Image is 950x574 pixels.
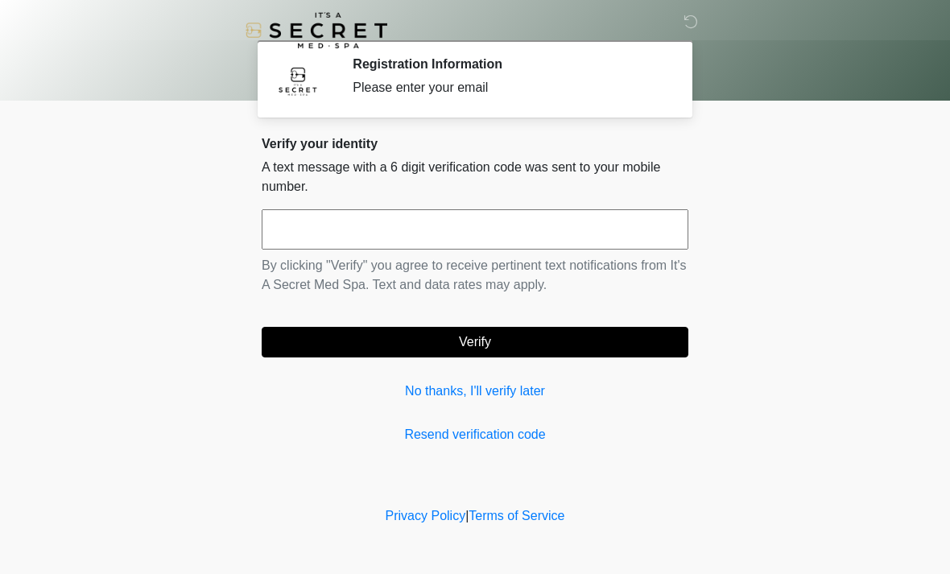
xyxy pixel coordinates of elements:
[386,509,466,522] a: Privacy Policy
[274,56,322,105] img: Agent Avatar
[353,56,664,72] h2: Registration Information
[262,382,688,401] a: No thanks, I'll verify later
[469,509,564,522] a: Terms of Service
[262,256,688,295] p: By clicking "Verify" you agree to receive pertinent text notifications from It's A Secret Med Spa...
[262,327,688,357] button: Verify
[353,78,664,97] div: Please enter your email
[262,425,688,444] a: Resend verification code
[262,136,688,151] h2: Verify your identity
[262,158,688,196] p: A text message with a 6 digit verification code was sent to your mobile number.
[465,509,469,522] a: |
[246,12,387,48] img: It's A Secret Med Spa Logo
